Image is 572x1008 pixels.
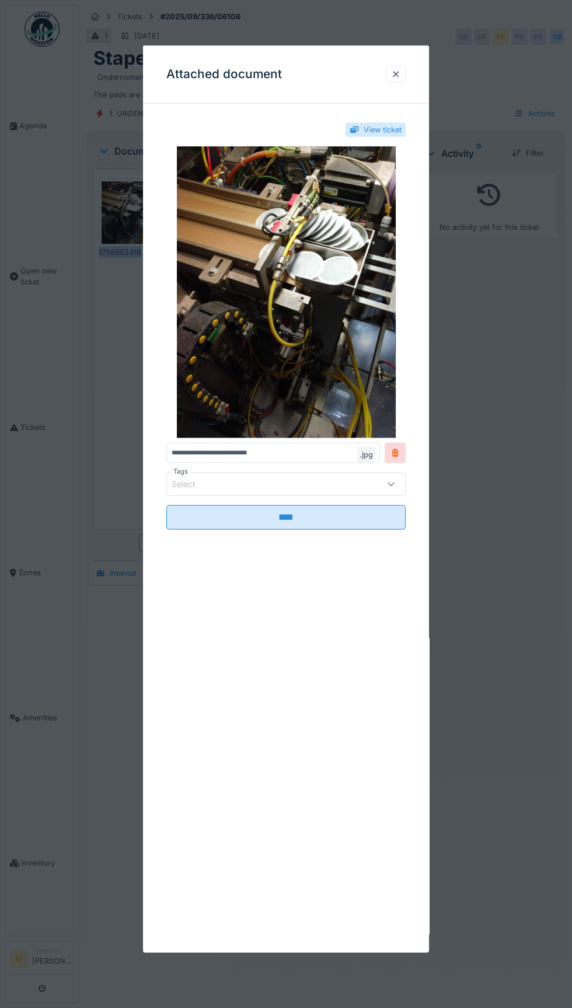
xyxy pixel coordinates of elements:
h3: Attached document [166,67,282,82]
div: .jpg [357,447,375,463]
label: Tags [171,466,190,476]
div: Select [172,478,212,491]
img: 1080e9b0-ef23-4619-8dd8-2efb28206dac-17569624183927961827105628812708.jpg [166,146,406,438]
div: View ticket [364,124,402,135]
